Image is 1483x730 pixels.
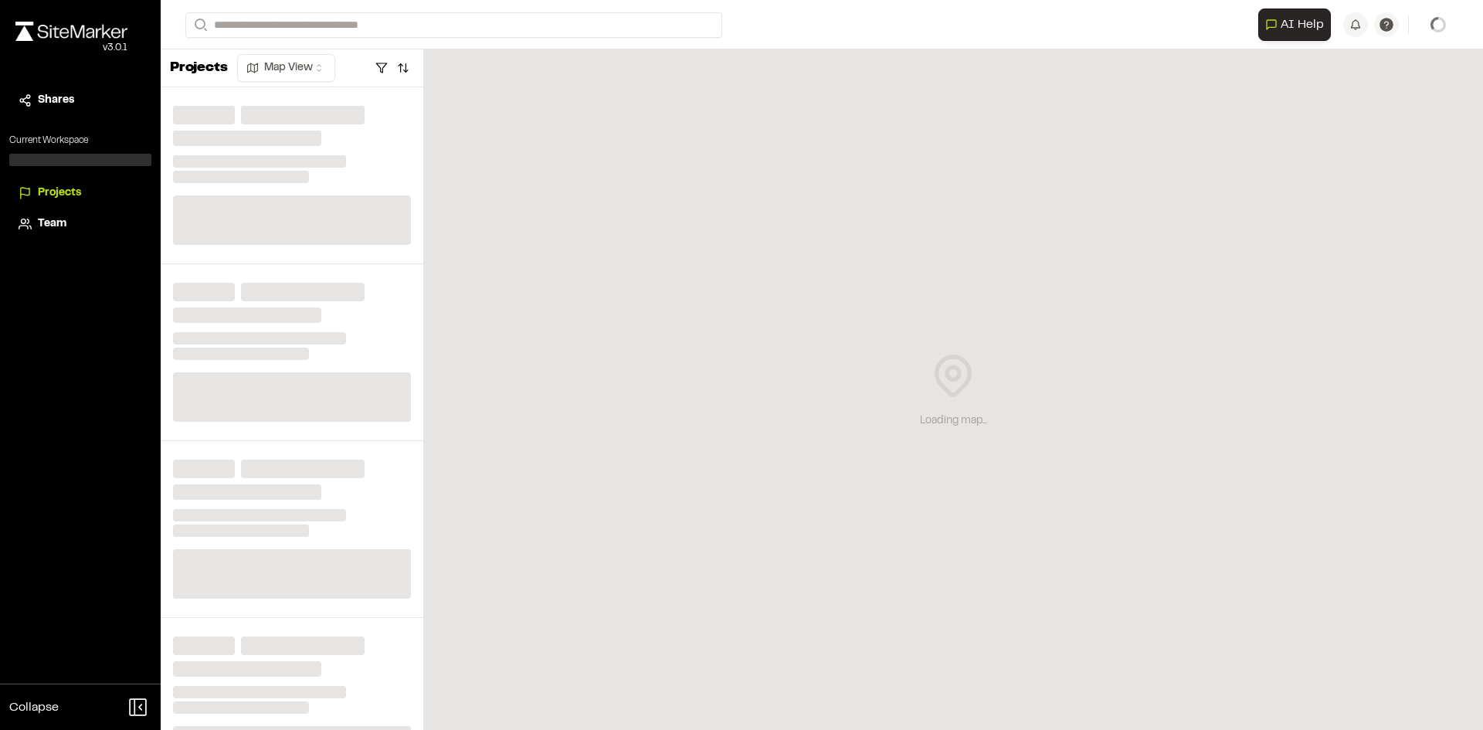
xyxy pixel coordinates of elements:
[38,185,81,202] span: Projects
[9,134,151,148] p: Current Workspace
[15,41,127,55] div: Oh geez...please don't...
[1258,8,1337,41] div: Open AI Assistant
[170,58,228,79] p: Projects
[9,698,59,717] span: Collapse
[15,22,127,41] img: rebrand.png
[185,12,213,38] button: Search
[38,92,74,109] span: Shares
[1258,8,1331,41] button: Open AI Assistant
[1281,15,1324,34] span: AI Help
[38,216,66,233] span: Team
[19,216,142,233] a: Team
[920,413,987,430] div: Loading map...
[19,185,142,202] a: Projects
[19,92,142,109] a: Shares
